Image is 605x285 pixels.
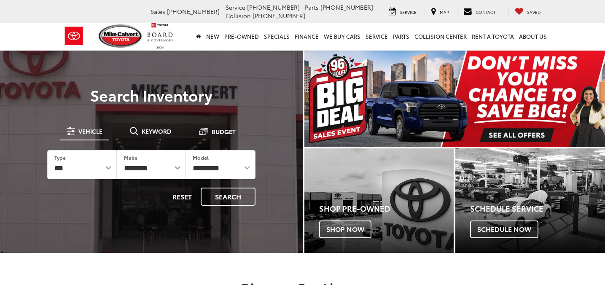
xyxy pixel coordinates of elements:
[319,204,454,213] h4: Shop Pre-Owned
[142,128,172,134] span: Keyword
[201,188,255,206] button: Search
[320,3,373,11] span: [PHONE_NUMBER]
[400,9,417,15] span: Service
[469,23,516,50] a: Rent a Toyota
[382,7,423,16] a: Service
[124,154,137,161] label: Make
[204,23,222,50] a: New
[165,188,199,206] button: Reset
[226,11,251,20] span: Collision
[247,3,300,11] span: [PHONE_NUMBER]
[54,154,66,161] label: Type
[412,23,469,50] a: Collision Center
[476,9,495,15] span: Contact
[440,9,449,15] span: Map
[470,204,605,213] h4: Schedule Service
[222,23,261,50] a: Pre-Owned
[35,86,267,103] h3: Search Inventory
[226,3,245,11] span: Service
[363,23,390,50] a: Service
[321,23,363,50] a: WE BUY CARS
[527,9,541,15] span: Saved
[390,23,412,50] a: Parts
[305,3,319,11] span: Parts
[261,23,292,50] a: Specials
[253,11,305,20] span: [PHONE_NUMBER]
[78,128,102,134] span: Vehicle
[455,148,605,253] a: Schedule Service Schedule Now
[470,220,538,238] span: Schedule Now
[508,7,547,16] a: My Saved Vehicles
[212,129,236,134] span: Budget
[304,148,454,253] a: Shop Pre-Owned Shop Now
[167,7,220,16] span: [PHONE_NUMBER]
[292,23,321,50] a: Finance
[319,220,371,238] span: Shop Now
[193,154,209,161] label: Model
[516,23,549,50] a: About Us
[455,148,605,253] div: Toyota
[194,23,204,50] a: Home
[58,22,90,50] img: Toyota
[425,7,455,16] a: Map
[151,7,165,16] span: Sales
[304,148,454,253] div: Toyota
[457,7,502,16] a: Contact
[99,24,143,48] img: Mike Calvert Toyota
